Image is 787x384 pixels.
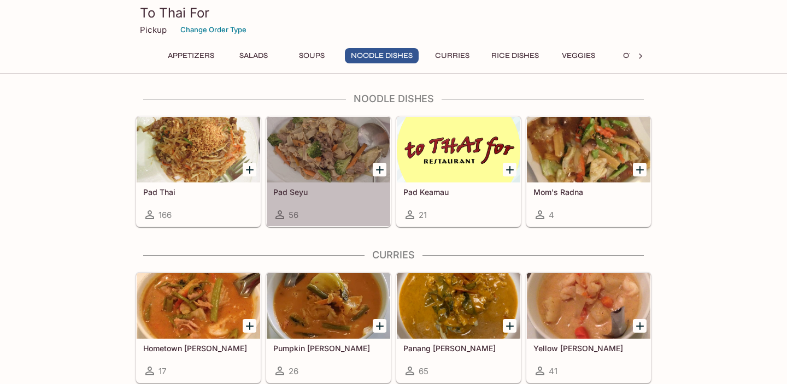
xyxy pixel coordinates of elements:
[403,344,514,353] h5: Panang [PERSON_NAME]
[229,48,278,63] button: Salads
[143,344,254,353] h5: Hometown [PERSON_NAME]
[503,319,516,333] button: Add Panang Curry
[554,48,603,63] button: Veggies
[136,93,651,105] h4: Noodle Dishes
[612,48,661,63] button: Other
[266,273,391,383] a: Pumpkin [PERSON_NAME]26
[527,273,650,339] div: Yellow Curry
[140,25,167,35] p: Pickup
[267,117,390,182] div: Pad Seyu
[419,210,427,220] span: 21
[397,117,520,182] div: Pad Keamau
[373,319,386,333] button: Add Pumpkin Curry
[289,210,298,220] span: 56
[526,116,651,227] a: Mom's Radna4
[175,21,251,38] button: Change Order Type
[345,48,419,63] button: Noodle Dishes
[143,187,254,197] h5: Pad Thai
[427,48,477,63] button: Curries
[158,210,172,220] span: 166
[158,366,166,376] span: 17
[266,116,391,227] a: Pad Seyu56
[403,187,514,197] h5: Pad Keamau
[273,187,384,197] h5: Pad Seyu
[419,366,428,376] span: 65
[549,366,557,376] span: 41
[533,187,644,197] h5: Mom's Radna
[633,319,647,333] button: Add Yellow Curry
[267,273,390,339] div: Pumpkin Curry
[526,273,651,383] a: Yellow [PERSON_NAME]41
[137,273,260,339] div: Hometown Curry
[373,163,386,176] button: Add Pad Seyu
[243,163,256,176] button: Add Pad Thai
[396,116,521,227] a: Pad Keamau21
[136,116,261,227] a: Pad Thai166
[527,117,650,182] div: Mom's Radna
[273,344,384,353] h5: Pumpkin [PERSON_NAME]
[287,48,336,63] button: Soups
[397,273,520,339] div: Panang Curry
[243,319,256,333] button: Add Hometown Curry
[289,366,298,376] span: 26
[162,48,220,63] button: Appetizers
[549,210,554,220] span: 4
[503,163,516,176] button: Add Pad Keamau
[396,273,521,383] a: Panang [PERSON_NAME]65
[633,163,647,176] button: Add Mom's Radna
[136,249,651,261] h4: Curries
[140,4,647,21] h3: To Thai For
[136,273,261,383] a: Hometown [PERSON_NAME]17
[485,48,545,63] button: Rice Dishes
[533,344,644,353] h5: Yellow [PERSON_NAME]
[137,117,260,182] div: Pad Thai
